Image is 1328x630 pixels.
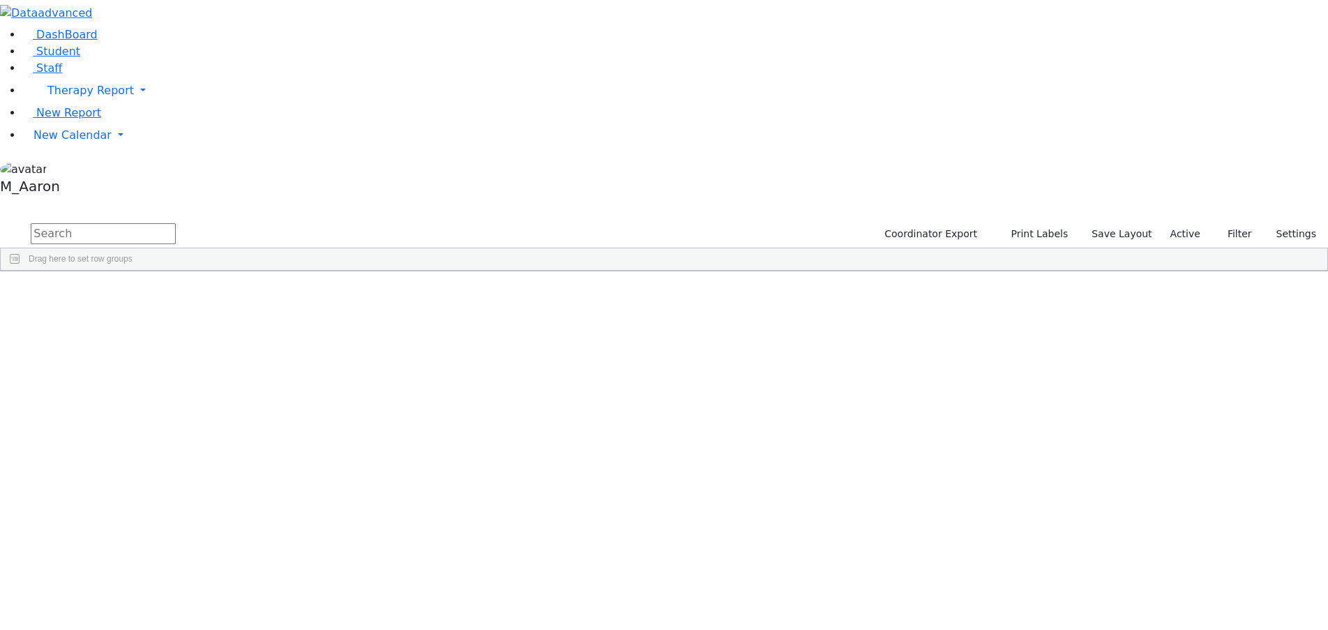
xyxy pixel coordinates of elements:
span: Drag here to set row groups [29,254,133,264]
label: Active [1164,223,1207,245]
a: Staff [22,61,62,75]
span: New Report [36,106,101,119]
span: New Calendar [33,128,112,142]
button: Settings [1258,223,1322,245]
button: Print Labels [995,223,1074,245]
button: Coordinator Export [875,223,983,245]
a: DashBoard [22,28,98,41]
button: Filter [1209,223,1258,245]
button: Save Layout [1085,223,1158,245]
a: Therapy Report [22,77,1328,105]
a: New Report [22,106,101,119]
a: New Calendar [22,121,1328,149]
a: Student [22,45,80,58]
span: Staff [36,61,62,75]
span: Therapy Report [47,84,134,97]
span: Student [36,45,80,58]
span: DashBoard [36,28,98,41]
input: Search [31,223,176,244]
